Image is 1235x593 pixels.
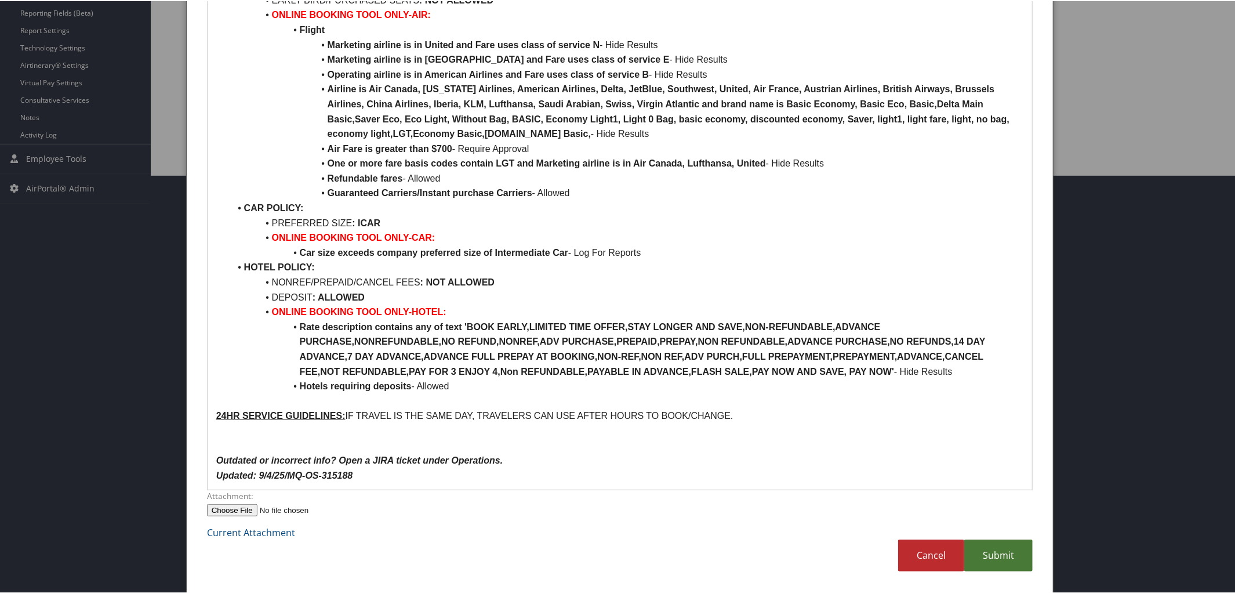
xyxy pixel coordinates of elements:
a: Submit [964,538,1033,570]
strong: Guaranteed Carriers/Instant purchase Carriers [328,187,532,197]
strong: ONLINE BOOKING TOOL ONLY-HOTEL: [272,306,446,316]
li: - Hide Results [230,155,1024,170]
strong: : NOT ALLOWED [420,276,495,286]
em: Outdated or incorrect info? Open a JIRA ticket under Operations. [216,454,503,464]
strong: Rate description contains any of text 'BOOK EARLY,LIMITED TIME OFFER,STAY LONGER AND SAVE,NON-REF... [300,321,988,375]
strong: CAR POLICY: [244,202,304,212]
li: NONREF/PREPAID/CANCEL FEES [230,274,1024,289]
li: - Require Approval [230,140,1024,156]
li: - Allowed [230,185,1024,200]
strong: : ICAR [352,217,380,227]
li: - Allowed [230,170,1024,185]
strong: ONLINE BOOKING TOOL ONLY-CAR: [272,232,435,241]
li: - Allowed [230,378,1024,393]
a: Cancel [898,538,964,570]
li: - Hide Results [230,81,1024,140]
strong: Air Fare is greater than $700 [328,143,452,153]
strong: HOTEL POLICY: [244,261,315,271]
strong: Marketing airline is in United and Fare uses class of service N [328,39,600,49]
em: Updated: 9/4/25/MQ-OS-315188 [216,469,353,479]
strong: Refundable fares [328,172,403,182]
li: - Hide Results [230,66,1024,81]
li: PREFERRED SIZE [230,215,1024,230]
a: Current Attachment [207,525,295,538]
strong: One or more fare basis codes contain LGT and Marketing airline is in Air Canada, Lufthansa, United [328,157,766,167]
strong: : ALLOWED [313,291,365,301]
label: Attachment: [207,489,1033,501]
strong: Marketing airline is in [GEOGRAPHIC_DATA] and Fare uses class of service E [328,53,670,63]
strong: Flight [300,24,325,34]
li: DEPOSIT [230,289,1024,304]
strong: Operating airline is in American Airlines and Fare uses class of service B [328,68,649,78]
li: - Hide Results [230,37,1024,52]
strong: Hotels requiring deposits [300,380,412,390]
strong: Airline is Air Canada, [US_STATE] Airlines, American Airlines, Delta, JetBlue, Southwest, United,... [328,83,1012,138]
strong: Car size exceeds company preferred size of Intermediate Car [300,247,568,256]
li: - Log For Reports [230,244,1024,259]
strong: ONLINE BOOKING TOOL ONLY-AIR: [272,9,431,19]
li: - Hide Results [230,319,1024,378]
p: IF TRAVEL IS THE SAME DAY, TRAVELERS CAN USE AFTER HOURS TO BOOK/CHANGE. [216,407,1024,422]
li: - Hide Results [230,51,1024,66]
u: 24HR SERVICE GUIDELINES: [216,410,346,420]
